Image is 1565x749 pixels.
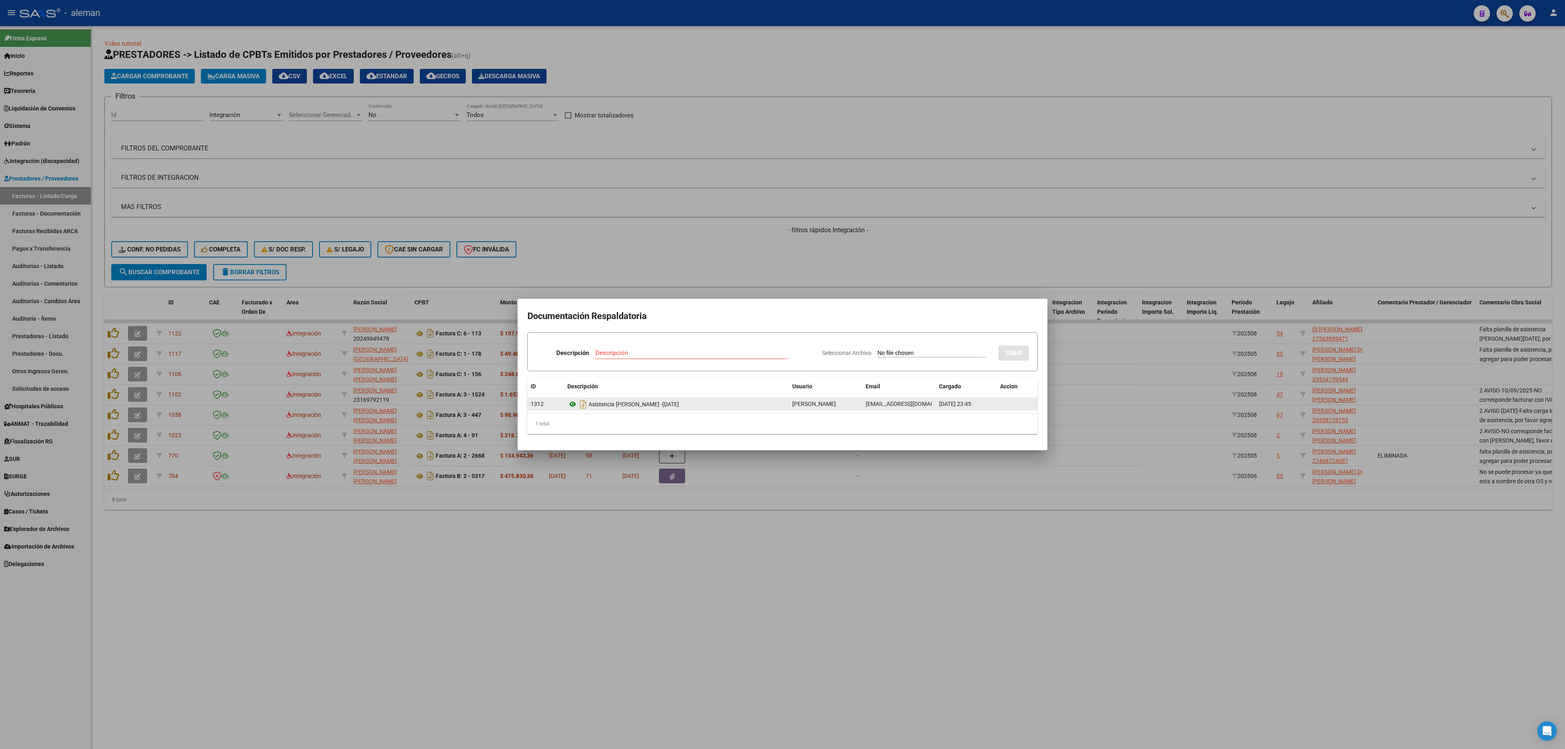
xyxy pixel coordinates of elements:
div: 1 total [527,414,1038,434]
datatable-header-cell: ID [527,378,564,395]
span: Usuario [792,383,812,390]
span: [EMAIL_ADDRESS][DOMAIN_NAME] [866,401,956,407]
div: Open Intercom Messenger [1537,721,1557,741]
span: ID [531,383,536,390]
span: Seleccionar Archivo [822,350,871,356]
span: Email [866,383,880,390]
datatable-header-cell: Cargado [936,378,997,395]
datatable-header-cell: Usuario [789,378,862,395]
div: Asistencia [PERSON_NAME] -[DATE] [567,398,786,411]
span: 1312 [531,401,544,407]
span: SUBIR [1005,350,1023,357]
span: Descripción [567,383,598,390]
i: Descargar documento [578,398,589,411]
datatable-header-cell: Email [862,378,936,395]
span: [PERSON_NAME] [792,401,836,407]
span: [DATE] 23:45 [939,401,971,407]
p: Descripción [556,348,589,358]
span: Cargado [939,383,961,390]
h2: Documentación Respaldatoria [527,308,1038,324]
datatable-header-cell: Accion [997,378,1038,395]
button: SUBIR [999,346,1029,361]
datatable-header-cell: Descripción [564,378,789,395]
span: Accion [1000,383,1018,390]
